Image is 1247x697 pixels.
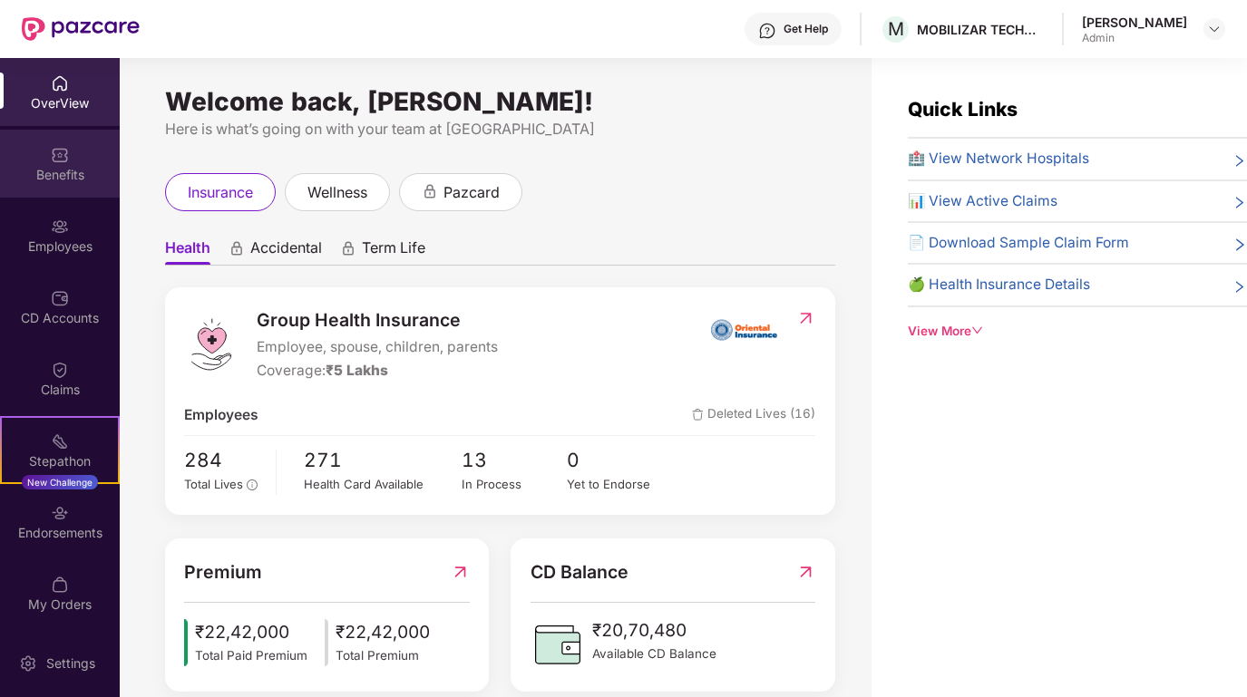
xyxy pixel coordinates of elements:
[908,190,1057,212] span: 📊 View Active Claims
[195,646,307,665] span: Total Paid Premium
[51,361,69,379] img: svg+xml;base64,PHN2ZyBpZD0iQ2xhaW0iIHhtbG5zPSJodHRwOi8vd3d3LnczLm9yZy8yMDAwL3N2ZyIgd2lkdGg9IjIwIi...
[462,475,567,494] div: In Process
[51,146,69,164] img: svg+xml;base64,PHN2ZyBpZD0iQmVuZWZpdHMiIHhtbG5zPSJodHRwOi8vd3d3LnczLm9yZy8yMDAwL3N2ZyIgd2lkdGg9Ij...
[1232,277,1247,295] span: right
[796,558,815,586] img: RedirectIcon
[362,238,425,265] span: Term Life
[22,475,98,489] div: New Challenge
[195,619,307,646] span: ₹22,42,000
[19,654,37,673] img: svg+xml;base64,PHN2ZyBpZD0iU2V0dGluZy0yMHgyMCIgeG1sbnM9Imh0dHA6Ly93d3cudzMub3JnLzIwMDAvc3ZnIiB3aW...
[1232,236,1247,254] span: right
[710,306,778,352] img: insurerIcon
[184,404,258,426] span: Employees
[908,322,1247,341] div: View More
[451,558,470,586] img: RedirectIcon
[2,452,118,470] div: Stepathon
[462,445,567,475] span: 13
[325,619,328,665] img: icon
[257,306,498,334] span: Group Health Insurance
[592,617,716,644] span: ₹20,70,480
[592,644,716,663] span: Available CD Balance
[165,238,210,265] span: Health
[1232,151,1247,169] span: right
[1082,31,1187,45] div: Admin
[692,409,704,421] img: deleteIcon
[184,558,262,586] span: Premium
[336,646,430,665] span: Total Premium
[184,317,239,372] img: logo
[908,232,1129,254] span: 📄 Download Sample Claim Form
[422,183,438,199] div: animation
[784,22,828,36] div: Get Help
[908,98,1018,121] span: Quick Links
[184,619,188,665] img: icon
[971,324,984,337] span: down
[336,619,430,646] span: ₹22,42,000
[307,181,367,204] span: wellness
[531,617,585,672] img: CDBalanceIcon
[247,479,258,490] span: info-circle
[165,118,835,140] div: Here is what’s going on with your team at [GEOGRAPHIC_DATA]
[908,148,1089,169] span: 🏥 View Network Hospitals
[340,240,356,257] div: animation
[51,218,69,236] img: svg+xml;base64,PHN2ZyBpZD0iRW1wbG95ZWVzIiB4bWxucz0iaHR0cDovL3d3dy53My5vcmcvMjAwMC9zdmciIHdpZHRoPS...
[304,475,462,494] div: Health Card Available
[51,289,69,307] img: svg+xml;base64,PHN2ZyBpZD0iQ0RfQWNjb3VudHMiIGRhdGEtbmFtZT0iQ0QgQWNjb3VudHMiIHhtbG5zPSJodHRwOi8vd3...
[304,445,462,475] span: 271
[188,181,253,204] span: insurance
[1232,194,1247,212] span: right
[567,475,672,494] div: Yet to Endorse
[51,504,69,522] img: svg+xml;base64,PHN2ZyBpZD0iRW5kb3JzZW1lbnRzIiB4bWxucz0iaHR0cDovL3d3dy53My5vcmcvMjAwMC9zdmciIHdpZH...
[908,274,1090,295] span: 🍏 Health Insurance Details
[184,445,263,475] span: 284
[165,94,835,109] div: Welcome back, [PERSON_NAME]!
[758,22,776,40] img: svg+xml;base64,PHN2ZyBpZD0iSGVscC0zMngzMiIgeG1sbnM9Imh0dHA6Ly93d3cudzMub3JnLzIwMDAvc3ZnIiB3aWR0aD...
[567,445,672,475] span: 0
[22,17,140,41] img: New Pazcare Logo
[41,654,101,673] div: Settings
[250,238,322,265] span: Accidental
[257,336,498,358] span: Employee, spouse, children, parents
[917,21,1044,38] div: MOBILIZAR TECHNOLOGIES PRIVATE LIMITED
[326,362,388,379] span: ₹5 Lakhs
[1082,14,1187,31] div: [PERSON_NAME]
[184,477,243,491] span: Total Lives
[888,18,904,40] span: M
[1207,22,1222,36] img: svg+xml;base64,PHN2ZyBpZD0iRHJvcGRvd24tMzJ4MzIiIHhtbG5zPSJodHRwOi8vd3d3LnczLm9yZy8yMDAwL3N2ZyIgd2...
[229,240,245,257] div: animation
[51,432,69,450] img: svg+xml;base64,PHN2ZyB4bWxucz0iaHR0cDovL3d3dy53My5vcmcvMjAwMC9zdmciIHdpZHRoPSIyMSIgaGVpZ2h0PSIyMC...
[796,309,815,327] img: RedirectIcon
[257,360,498,382] div: Coverage:
[51,576,69,594] img: svg+xml;base64,PHN2ZyBpZD0iTXlfT3JkZXJzIiBkYXRhLW5hbWU9Ik15IE9yZGVycyIgeG1sbnM9Imh0dHA6Ly93d3cudz...
[51,74,69,92] img: svg+xml;base64,PHN2ZyBpZD0iSG9tZSIgeG1sbnM9Imh0dHA6Ly93d3cudzMub3JnLzIwMDAvc3ZnIiB3aWR0aD0iMjAiIG...
[443,181,500,204] span: pazcard
[531,558,628,586] span: CD Balance
[692,404,815,426] span: Deleted Lives (16)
